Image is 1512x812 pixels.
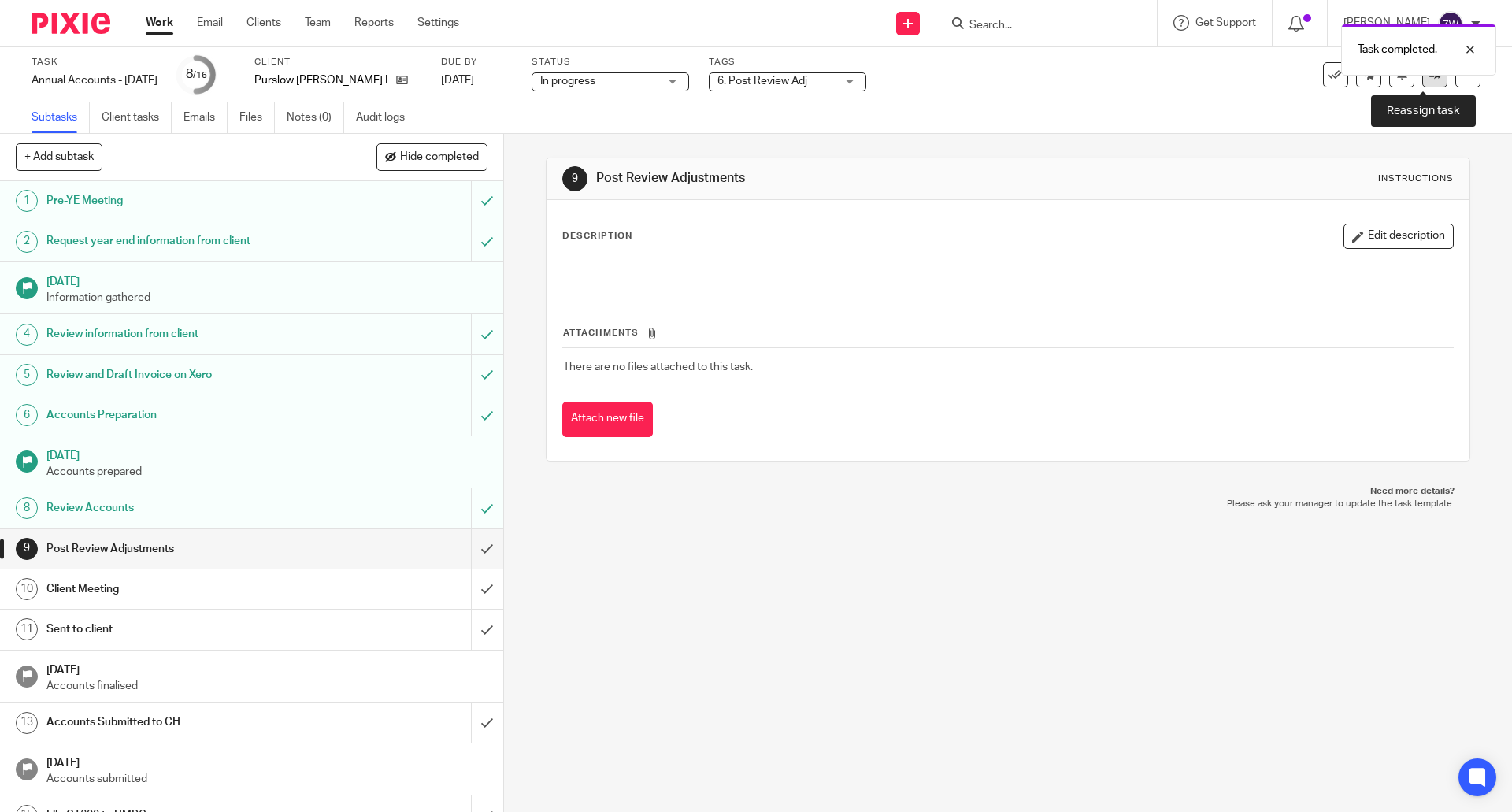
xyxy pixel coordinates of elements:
h1: [DATE] [46,658,487,678]
span: [DATE] [441,75,474,86]
h1: Sent to client [46,617,319,641]
div: 13 [16,712,38,734]
a: Email [197,15,223,31]
div: 4 [16,324,38,346]
label: Due by [441,56,512,69]
button: + Add subtask [16,143,102,170]
h1: Post Review Adjustments [46,537,319,561]
h1: Request year end information from client [46,229,319,253]
h1: Review Accounts [46,496,319,520]
div: 11 [16,618,38,640]
h1: Accounts Preparation [46,403,319,427]
a: Team [305,15,331,31]
div: 10 [16,578,38,600]
small: /16 [193,71,207,80]
span: Attachments [563,328,639,337]
div: 8 [16,497,38,519]
div: 2 [16,231,38,253]
a: Reports [354,15,394,31]
p: Purslow [PERSON_NAME] Ltd [254,72,388,88]
div: Instructions [1378,172,1454,185]
h1: Client Meeting [46,577,319,601]
button: Attach new file [562,402,653,437]
p: Please ask your manager to update the task template. [561,498,1454,510]
a: Client tasks [102,102,172,133]
div: 6 [16,404,38,426]
h1: Post Review Adjustments [596,170,1042,187]
p: Information gathered [46,290,487,306]
h1: Accounts Submitted to CH [46,710,319,734]
h1: Review information from client [46,322,319,346]
a: Clients [246,15,281,31]
label: Client [254,56,421,69]
h1: [DATE] [46,444,487,464]
a: Emails [183,102,228,133]
label: Status [532,56,689,69]
a: Work [146,15,173,31]
div: 9 [16,538,38,560]
p: Description [562,230,632,243]
div: 9 [562,166,587,191]
h1: [DATE] [46,270,487,290]
img: svg%3E [1438,11,1463,36]
p: Accounts submitted [46,771,487,787]
div: 1 [16,190,38,212]
span: Hide completed [400,151,479,164]
button: Hide completed [376,143,487,170]
h1: Review and Draft Invoice on Xero [46,363,319,387]
span: In progress [540,76,595,87]
img: Pixie [31,13,110,34]
div: Annual Accounts - [DATE] [31,72,157,88]
a: Files [239,102,275,133]
label: Task [31,56,157,69]
h1: [DATE] [46,751,487,771]
div: Annual Accounts - April 2025 [31,72,157,88]
div: 5 [16,364,38,386]
a: Notes (0) [287,102,344,133]
p: Accounts finalised [46,678,487,694]
span: There are no files attached to this task. [563,362,753,373]
p: Need more details? [561,485,1454,498]
h1: Pre-YE Meeting [46,189,319,213]
span: 6. Post Review Adj [717,76,807,87]
label: Tags [709,56,866,69]
div: 8 [186,65,207,83]
a: Settings [417,15,459,31]
button: Edit description [1343,224,1454,249]
a: Audit logs [356,102,417,133]
p: Task completed. [1358,42,1437,57]
a: Subtasks [31,102,90,133]
p: Accounts prepared [46,464,487,480]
